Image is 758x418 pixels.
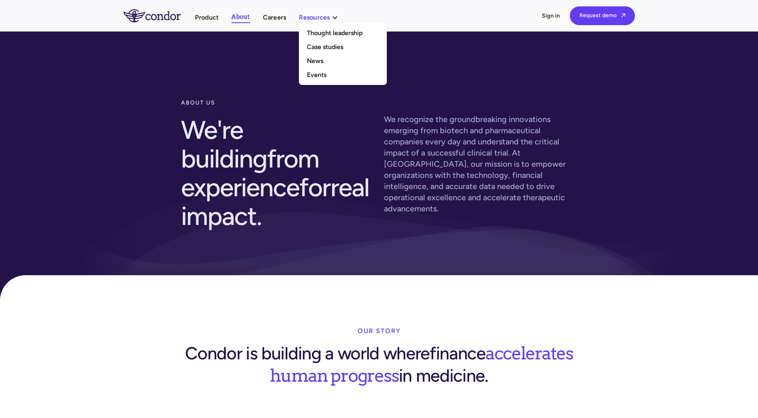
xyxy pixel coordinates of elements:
[299,12,346,23] div: Resources
[299,54,387,68] a: News
[384,114,577,214] p: We recognize the groundbreaking innovations emerging from biotech and pharmaceutical companies ev...
[621,13,625,18] span: 
[299,26,387,40] a: Thought leadership
[358,323,401,339] div: our story
[570,6,635,25] a: Request demo
[181,143,319,203] span: from experience
[299,40,387,54] a: Case studies
[299,12,330,23] div: Resources
[299,23,387,85] nav: Resources
[123,9,195,22] a: home
[270,339,573,386] span: accelerates human progress
[542,12,560,20] a: Sign in
[181,172,369,231] span: real impact.
[263,12,286,23] a: Careers
[181,339,577,387] div: Condor is building a world where in medicine.
[181,111,374,235] h2: We're building for
[231,12,250,23] a: About
[181,95,374,111] div: about us
[195,12,219,23] a: Product
[430,343,485,364] span: finance
[299,68,387,82] a: Events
